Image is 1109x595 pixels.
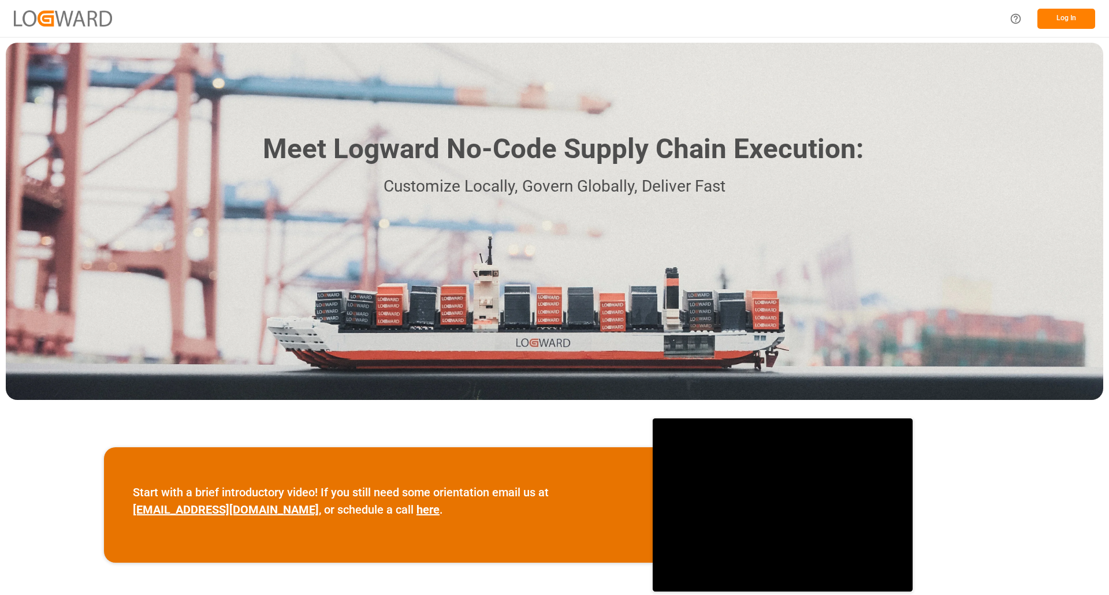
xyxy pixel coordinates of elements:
button: Help Center [1003,6,1029,32]
a: here [416,503,440,517]
img: Logward_new_orange.png [14,10,112,26]
p: Start with a brief introductory video! If you still need some orientation email us at , or schedu... [133,484,624,518]
a: [EMAIL_ADDRESS][DOMAIN_NAME] [133,503,319,517]
h1: Meet Logward No-Code Supply Chain Execution: [263,129,864,170]
p: Customize Locally, Govern Globally, Deliver Fast [245,174,864,200]
button: Log In [1037,9,1095,29]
